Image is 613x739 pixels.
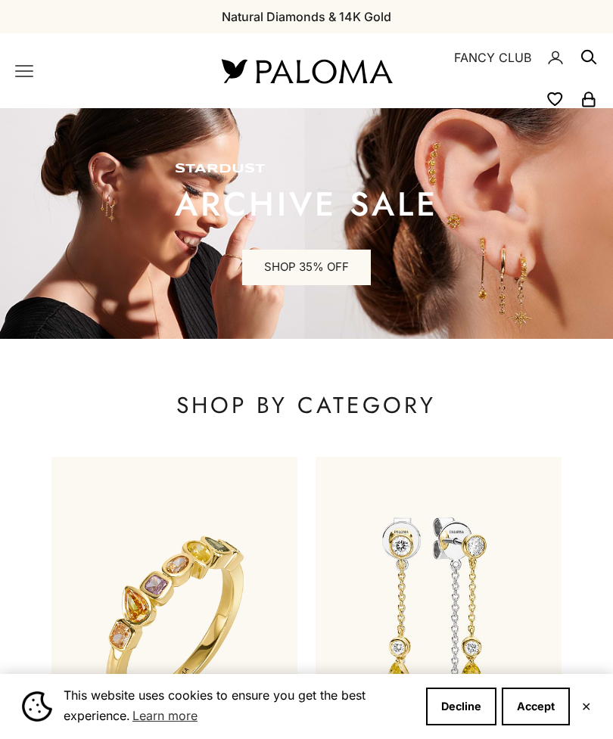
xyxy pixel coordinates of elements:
button: Decline [426,688,496,725]
img: Cookie banner [22,691,52,722]
a: FANCY CLUB [454,48,531,67]
a: Learn more [130,704,200,727]
button: Close [581,702,591,711]
button: Accept [502,688,570,725]
nav: Secondary navigation [428,33,598,108]
p: ARCHIVE SALE [175,189,438,219]
a: SHOP 35% OFF [242,250,371,286]
p: Natural Diamonds & 14K Gold [222,7,391,26]
p: STARDUST [175,162,438,177]
span: This website uses cookies to ensure you get the best experience. [64,686,414,727]
nav: Primary navigation [15,62,185,80]
p: SHOP BY CATEGORY [51,390,562,421]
